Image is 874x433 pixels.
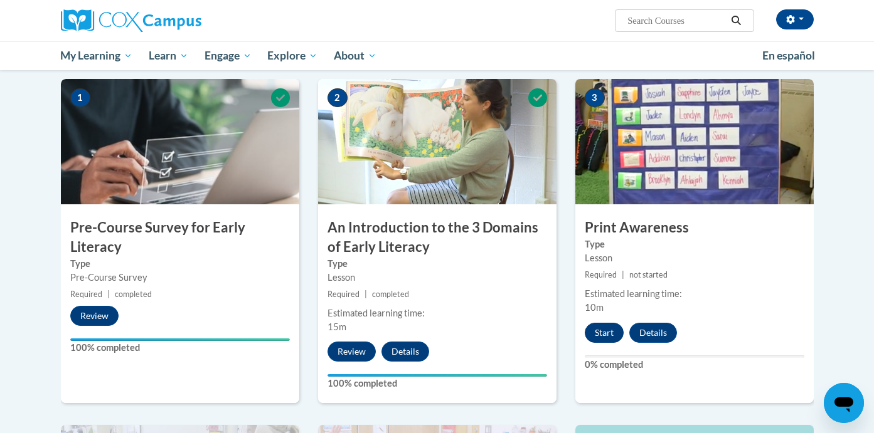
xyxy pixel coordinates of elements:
[776,9,814,29] button: Account Settings
[328,306,547,320] div: Estimated learning time:
[365,290,367,299] span: |
[70,290,102,299] span: Required
[629,323,677,343] button: Details
[626,13,727,28] input: Search Courses
[61,79,299,204] img: Course Image
[585,270,617,279] span: Required
[328,342,376,362] button: Review
[328,290,360,299] span: Required
[334,48,376,63] span: About
[205,48,252,63] span: Engage
[61,9,201,32] img: Cox Campus
[70,306,119,326] button: Review
[585,287,804,301] div: Estimated learning time:
[328,271,547,284] div: Lesson
[328,88,348,107] span: 2
[372,290,409,299] span: completed
[70,341,290,355] label: 100% completed
[754,43,823,69] a: En español
[824,383,864,423] iframe: Button to launch messaging window
[326,41,385,70] a: About
[115,290,152,299] span: completed
[61,218,299,257] h3: Pre-Course Survey for Early Literacy
[328,257,547,271] label: Type
[141,41,196,70] a: Learn
[381,342,429,362] button: Details
[585,323,624,343] button: Start
[107,290,110,299] span: |
[196,41,260,70] a: Engage
[318,79,557,204] img: Course Image
[575,218,814,237] h3: Print Awareness
[585,358,804,372] label: 0% completed
[762,49,815,62] span: En español
[60,48,132,63] span: My Learning
[42,41,833,70] div: Main menu
[629,270,668,279] span: not started
[575,79,814,204] img: Course Image
[585,302,604,313] span: 10m
[318,218,557,257] h3: An Introduction to the 3 Domains of Early Literacy
[267,48,317,63] span: Explore
[61,9,299,32] a: Cox Campus
[585,88,605,107] span: 3
[585,237,804,251] label: Type
[70,271,290,284] div: Pre-Course Survey
[727,13,745,28] button: Search
[70,88,90,107] span: 1
[622,270,624,279] span: |
[70,257,290,271] label: Type
[328,374,547,377] div: Your progress
[53,41,141,70] a: My Learning
[328,321,346,332] span: 15m
[585,251,804,265] div: Lesson
[328,377,547,390] label: 100% completed
[70,338,290,341] div: Your progress
[149,48,188,63] span: Learn
[259,41,326,70] a: Explore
